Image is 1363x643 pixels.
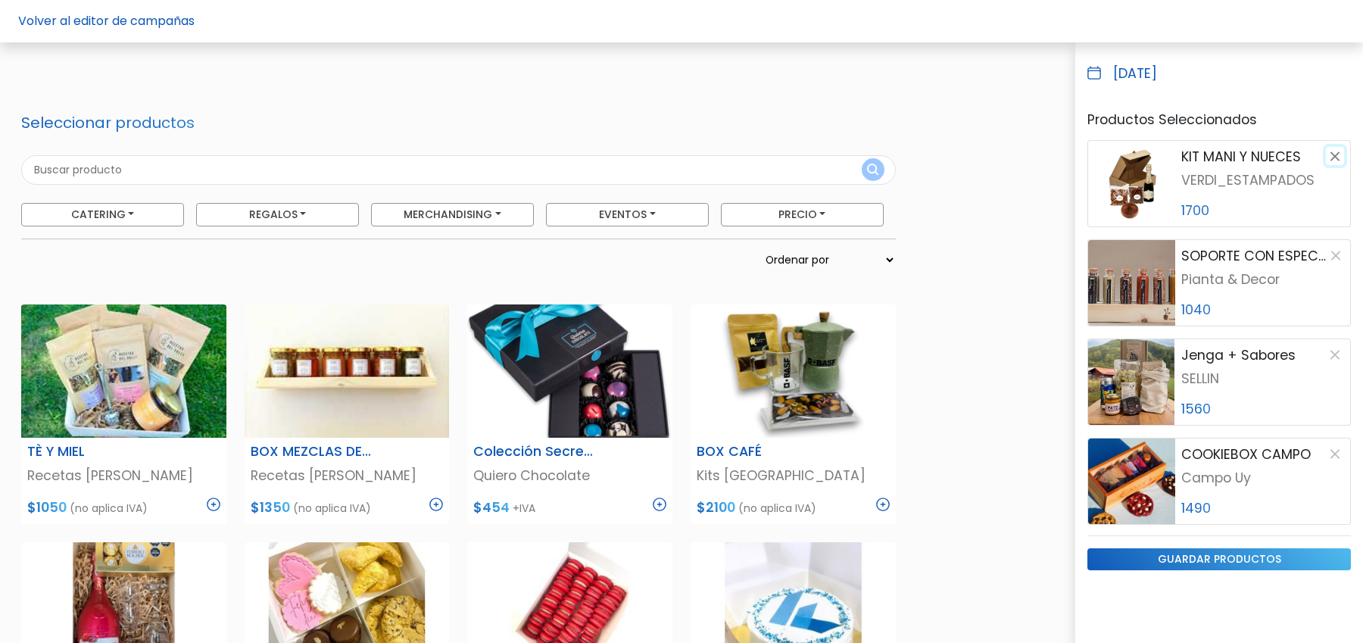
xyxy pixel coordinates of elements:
[1087,548,1351,570] input: guardar productos
[21,114,633,132] h3: Seleccionar productos
[1181,468,1344,488] p: Campo Uy
[18,444,159,460] h6: TÈ Y MIEL
[653,498,666,511] img: plus_icon-3fa29c8c201d8ce5b7c3ad03cb1d2b720885457b696e93dcc2ba0c445e8c3955.svg
[18,12,195,30] a: Volver al editor de campañas
[697,498,735,517] span: $2100
[21,155,896,185] input: Buscar producto
[21,304,226,438] img: thumb_PHOTO-2024-04-09-14-21-58.jpg
[738,501,816,516] span: (no aplica IVA)
[293,501,371,516] span: (no aplica IVA)
[467,304,672,438] img: thumb_secretaria.png
[1181,300,1344,320] p: 1040
[245,304,450,438] img: thumb_WhatsApp_Image_2024-11-11_at_16.48.26.jpeg
[1087,112,1351,128] h6: Productos Seleccionados
[1181,369,1344,389] p: SELLIN
[27,498,67,517] span: $1050
[1087,66,1101,80] img: calendar_blue-ac3b0d226928c1d0a031b7180dff2cef00a061937492cb3cf56fc5c027ac901f.svg
[691,304,896,438] img: thumb_2000___2000-Photoroom__49_.png
[196,203,359,226] button: Regalos
[78,14,218,44] div: ¿Necesitás ayuda?
[1088,439,1175,524] img: product image
[251,498,290,517] span: $1350
[1181,201,1344,220] p: 1700
[70,501,148,516] span: (no aplica IVA)
[21,203,184,226] button: Catering
[546,203,709,226] button: Eventos
[473,466,666,485] p: Quiero Chocolate
[464,444,605,460] h6: Colección Secretaria
[467,304,672,524] a: Colección Secretaria Quiero Chocolate $454 +IVA
[245,304,450,524] a: BOX MEZCLAS DE CONDIMENTOS Recetas [PERSON_NAME] $1350 (no aplica IVA)
[1113,66,1157,82] h6: [DATE]
[1088,141,1175,226] img: product image
[1181,170,1344,190] p: VERDI_ESTAMPADOS
[1088,240,1175,326] img: product image
[242,444,382,460] h6: BOX MEZCLAS DE CONDIMENTOS
[1181,498,1344,518] p: 1490
[697,466,890,485] p: Kits [GEOGRAPHIC_DATA]
[1181,246,1327,266] p: SOPORTE CON ESPECIAS 2
[429,498,443,511] img: plus_icon-3fa29c8c201d8ce5b7c3ad03cb1d2b720885457b696e93dcc2ba0c445e8c3955.svg
[1181,147,1301,167] p: KIT MANI Y NUECES
[21,304,226,524] a: TÈ Y MIEL Recetas [PERSON_NAME] $1050 (no aplica IVA)
[207,498,220,511] img: plus_icon-3fa29c8c201d8ce5b7c3ad03cb1d2b720885457b696e93dcc2ba0c445e8c3955.svg
[1181,445,1311,464] p: COOKIEBOX CAMPO
[1181,399,1344,419] p: 1560
[688,444,828,460] h6: BOX CAFÉ
[691,304,896,524] a: BOX CAFÉ Kits [GEOGRAPHIC_DATA] $2100 (no aplica IVA)
[876,498,890,511] img: plus_icon-3fa29c8c201d8ce5b7c3ad03cb1d2b720885457b696e93dcc2ba0c445e8c3955.svg
[27,466,220,485] p: Recetas [PERSON_NAME]
[513,501,535,516] span: +IVA
[1181,270,1344,289] p: Pianta & Decor
[251,466,444,485] p: Recetas [PERSON_NAME]
[867,164,878,178] img: search_button-432b6d5273f82d61273b3651a40e1bd1b912527efae98b1b7a1b2c0702e16a8d.svg
[721,203,884,226] button: Precio
[371,203,534,226] button: Merchandising
[1088,339,1175,425] img: product image
[473,498,510,517] span: $454
[1181,345,1296,365] p: Jenga + Sabores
